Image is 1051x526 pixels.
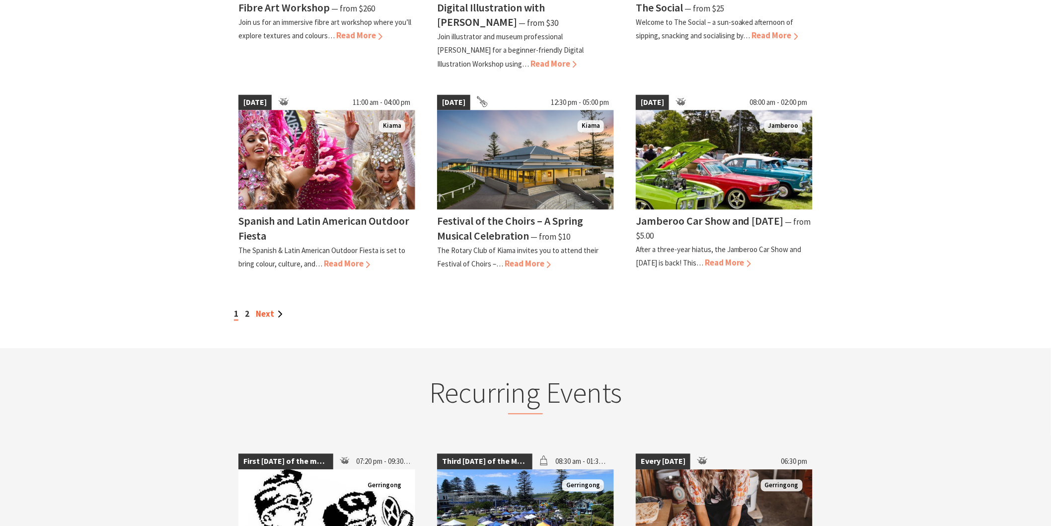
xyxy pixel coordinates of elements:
[437,246,599,268] p: The Rotary Club of Kiama invites you to attend their Festival of Choirs –…
[234,308,238,321] span: 1
[684,3,724,14] span: ⁠— from $25
[636,94,669,110] span: [DATE]
[238,246,405,268] p: The Spanish & Latin American Outdoor Fiesta is set to bring colour, culture, and…
[256,308,283,319] a: Next
[636,245,802,267] p: After a three-year hiatus, the Jamberoo Car Show and [DATE] is back! This…
[776,453,813,469] span: 06:30 pm
[324,258,370,269] span: Read More
[562,479,604,492] span: Gerringong
[705,257,751,268] span: Read More
[437,0,545,29] h4: Digital Illustration with [PERSON_NAME]
[238,94,272,110] span: [DATE]
[636,214,784,228] h4: Jamberoo Car Show and [DATE]
[764,120,803,132] span: Jamberoo
[530,231,570,242] span: ⁠— from $10
[331,3,375,14] span: ⁠— from $260
[379,120,405,132] span: Kiama
[505,258,551,269] span: Read More
[238,94,415,270] a: [DATE] 11:00 am - 04:00 pm Dancers in jewelled pink and silver costumes with feathers, holding th...
[745,94,813,110] span: 08:00 am - 02:00 pm
[437,110,614,209] img: 2023 Festival of Choirs at the Kiama Pavilion
[437,214,583,242] h4: Festival of the Choirs – A Spring Musical Celebration
[437,94,470,110] span: [DATE]
[519,17,558,28] span: ⁠— from $30
[238,17,411,40] p: Join us for an immersive fibre art workshop where you’ll explore textures and colours…
[437,94,614,270] a: [DATE] 12:30 pm - 05:00 pm 2023 Festival of Choirs at the Kiama Pavilion Kiama Festival of the Ch...
[752,30,798,41] span: Read More
[578,120,604,132] span: Kiama
[636,216,811,241] span: ⁠— from $5.00
[550,453,614,469] span: 08:30 am - 01:30 pm
[530,58,577,69] span: Read More
[238,0,330,14] h4: Fibre Art Workshop
[636,0,683,14] h4: The Social
[437,453,532,469] span: Third [DATE] of the Month
[761,479,803,492] span: Gerringong
[351,453,415,469] span: 07:20 pm - 09:30 pm
[245,308,249,319] a: 2
[364,479,405,492] span: Gerringong
[636,453,690,469] span: Every [DATE]
[636,110,813,209] img: Jamberoo Car Show
[331,375,720,414] h2: Recurring Events
[437,32,584,68] p: Join illustrator and museum professional [PERSON_NAME] for a beginner-friendly Digital Illustrati...
[238,214,409,242] h4: Spanish and Latin American Outdoor Fiesta
[546,94,614,110] span: 12:30 pm - 05:00 pm
[238,110,415,209] img: Dancers in jewelled pink and silver costumes with feathers, holding their hands up while smiling
[336,30,382,41] span: Read More
[238,453,333,469] span: First [DATE] of the month
[636,94,813,270] a: [DATE] 08:00 am - 02:00 pm Jamberoo Car Show Jamberoo Jamberoo Car Show and [DATE] ⁠— from $5.00 ...
[636,17,794,40] p: Welcome to The Social – a sun-soaked afternoon of sipping, snacking and socialising by…
[348,94,415,110] span: 11:00 am - 04:00 pm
